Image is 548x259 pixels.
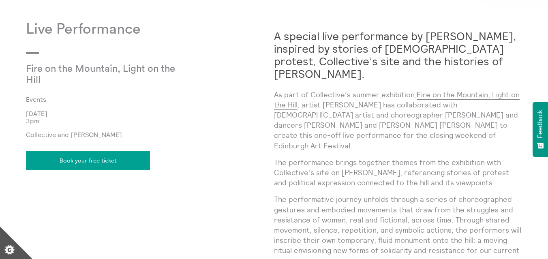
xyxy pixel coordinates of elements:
p: The performance brings together themes from the exhibition with Collective’s site on [PERSON_NAME... [274,157,522,188]
p: [DATE] [26,110,274,117]
button: Feedback - Show survey [533,102,548,157]
a: Fire on the Mountain, Light on the Hill [274,90,520,110]
p: Fire on the Mountain, Light on the Hill [26,64,191,86]
a: Book your free ticket [26,151,150,170]
a: Events [26,96,261,103]
span: Feedback [537,110,544,138]
p: 3pm [26,117,274,124]
p: As part of Collective’s summer exhibition, , artist [PERSON_NAME] has collaborated with [DEMOGRAP... [274,90,522,151]
p: Collective and [PERSON_NAME] [26,131,274,138]
p: Live Performance [26,21,274,38]
strong: A special live performance by [PERSON_NAME], inspired by stories of [DEMOGRAPHIC_DATA] protest, C... [274,29,516,81]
